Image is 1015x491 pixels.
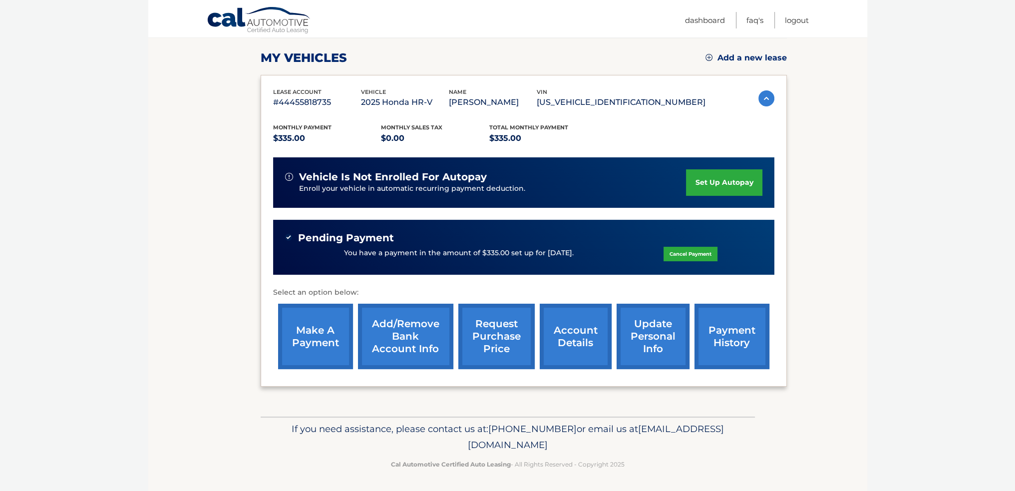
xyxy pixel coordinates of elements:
h2: my vehicles [261,50,347,65]
a: payment history [694,304,769,369]
p: You have a payment in the amount of $335.00 set up for [DATE]. [344,248,574,259]
span: Pending Payment [298,232,394,244]
img: add.svg [705,54,712,61]
p: Select an option below: [273,287,774,299]
a: Logout [785,12,809,28]
a: Cancel Payment [664,247,717,261]
span: vin [537,88,547,95]
p: $335.00 [273,131,381,145]
img: check-green.svg [285,234,292,241]
p: - All Rights Reserved - Copyright 2025 [267,459,748,470]
a: Add a new lease [705,53,787,63]
a: Add/Remove bank account info [358,304,453,369]
span: lease account [273,88,322,95]
span: Monthly sales Tax [381,124,442,131]
a: Cal Automotive [207,6,312,35]
p: 2025 Honda HR-V [361,95,449,109]
p: Enroll your vehicle in automatic recurring payment deduction. [299,183,686,194]
span: vehicle is not enrolled for autopay [299,171,487,183]
a: FAQ's [746,12,763,28]
a: set up autopay [686,169,762,196]
a: account details [540,304,612,369]
p: #44455818735 [273,95,361,109]
span: Monthly Payment [273,124,332,131]
img: accordion-active.svg [758,90,774,106]
p: If you need assistance, please contact us at: or email us at [267,421,748,453]
a: Dashboard [685,12,725,28]
span: vehicle [361,88,386,95]
strong: Cal Automotive Certified Auto Leasing [391,461,511,468]
img: alert-white.svg [285,173,293,181]
span: name [449,88,466,95]
span: Total Monthly Payment [489,124,568,131]
span: [PHONE_NUMBER] [488,423,577,435]
a: request purchase price [458,304,535,369]
a: update personal info [617,304,689,369]
p: [US_VEHICLE_IDENTIFICATION_NUMBER] [537,95,705,109]
p: [PERSON_NAME] [449,95,537,109]
p: $0.00 [381,131,489,145]
span: [EMAIL_ADDRESS][DOMAIN_NAME] [468,423,724,451]
a: make a payment [278,304,353,369]
p: $335.00 [489,131,598,145]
